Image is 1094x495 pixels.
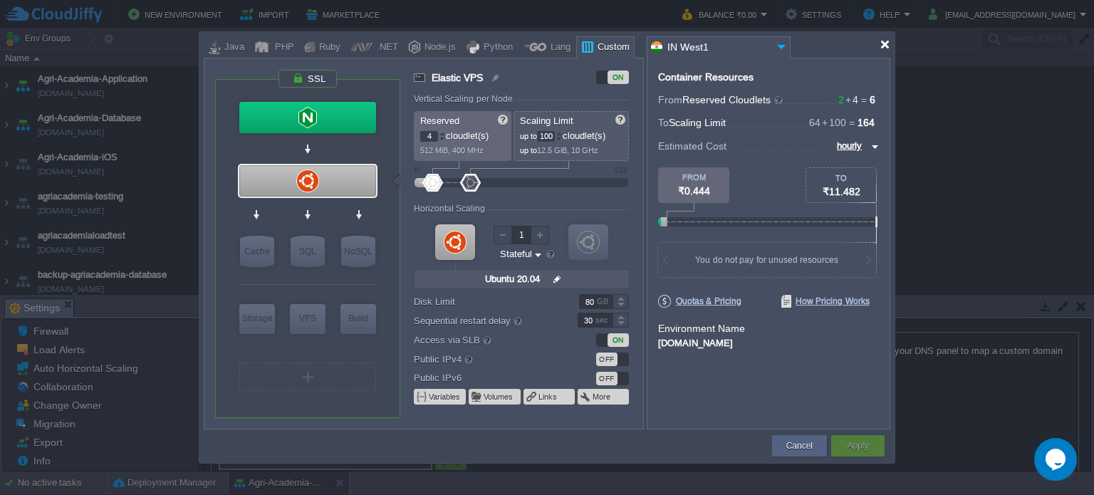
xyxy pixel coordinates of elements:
[239,165,376,197] div: Elastic VPS
[414,332,558,348] label: Access via SLB
[420,37,456,58] div: Node.js
[340,304,376,334] div: Build Node
[596,372,618,385] div: OFF
[1034,438,1080,481] iframe: chat widget
[846,117,858,128] span: =
[341,236,375,267] div: NoSQL
[596,353,618,366] div: OFF
[538,391,558,402] button: Links
[414,204,489,214] div: Horizontal Scaling
[537,146,598,155] span: 12.5 GiB, 10 GHz
[484,391,514,402] button: Volumes
[781,295,870,308] span: How Pricing Works
[809,117,820,128] span: 64
[415,166,419,174] div: 0
[520,115,573,126] span: Scaling Limit
[658,138,726,154] span: Estimated Cost
[520,132,537,140] span: up to
[595,313,611,327] div: sec
[239,304,275,333] div: Storage
[240,236,274,267] div: Cache
[597,295,611,308] div: GB
[615,166,627,174] div: 512
[658,335,879,348] div: [DOMAIN_NAME]
[414,351,558,367] label: Public IPv4
[341,236,375,267] div: NoSQL Databases
[340,304,376,333] div: Build
[520,146,537,155] span: up to
[858,94,870,105] span: =
[420,115,459,126] span: Reserved
[520,127,624,142] p: cloudlet(s)
[546,37,571,58] div: Lang
[239,363,376,391] div: Create New Layer
[429,391,462,402] button: Variables
[658,117,669,128] span: To
[658,323,745,334] label: Environment Name
[239,102,376,133] div: Load Balancer
[847,439,868,453] button: Apply
[823,186,860,197] span: ₹11.482
[786,439,813,453] button: Cancel
[678,185,710,197] span: ₹0.444
[414,370,558,385] label: Public IPv6
[820,117,846,128] span: 100
[658,173,729,182] div: FROM
[420,127,506,142] p: cloudlet(s)
[658,295,741,308] span: Quotas & Pricing
[658,94,682,105] span: From
[414,313,558,328] label: Sequential restart delay
[291,236,325,267] div: SQL
[593,37,630,58] div: Custom
[479,37,513,58] div: Python
[315,37,340,58] div: Ruby
[838,94,844,105] span: 2
[271,37,294,58] div: PHP
[870,94,875,105] span: 6
[820,117,829,128] span: +
[414,294,558,309] label: Disk Limit
[806,174,876,182] div: TO
[682,94,784,105] span: Reserved Cloudlets
[844,94,858,105] span: 4
[658,72,754,83] div: Container Resources
[858,117,875,128] span: 164
[608,71,629,84] div: ON
[290,304,325,334] div: Elastic VPS
[239,304,275,334] div: Storage Containers
[420,146,484,155] span: 512 MiB, 400 MHz
[291,236,325,267] div: SQL Databases
[290,304,325,333] div: VPS
[669,117,726,128] span: Scaling Limit
[593,391,612,402] button: More
[844,94,853,105] span: +
[373,37,398,58] div: .NET
[414,94,516,104] div: Vertical Scaling per Node
[608,333,629,347] div: ON
[220,37,244,58] div: Java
